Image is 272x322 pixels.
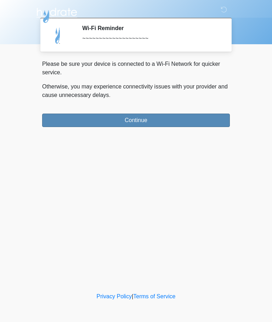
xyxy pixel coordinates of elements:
a: Privacy Policy [97,293,132,299]
a: | [132,293,133,299]
button: Continue [42,114,230,127]
a: Terms of Service [133,293,175,299]
p: Otherwise, you may experience connectivity issues with your provider and cause unnecessary delays [42,82,230,99]
img: Agent Avatar [47,25,69,46]
div: ~~~~~~~~~~~~~~~~~~~~ [82,34,219,43]
p: Please be sure your device is connected to a Wi-Fi Network for quicker service. [42,60,230,77]
span: . [109,92,110,98]
img: Hydrate IV Bar - Arcadia Logo [35,5,78,23]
